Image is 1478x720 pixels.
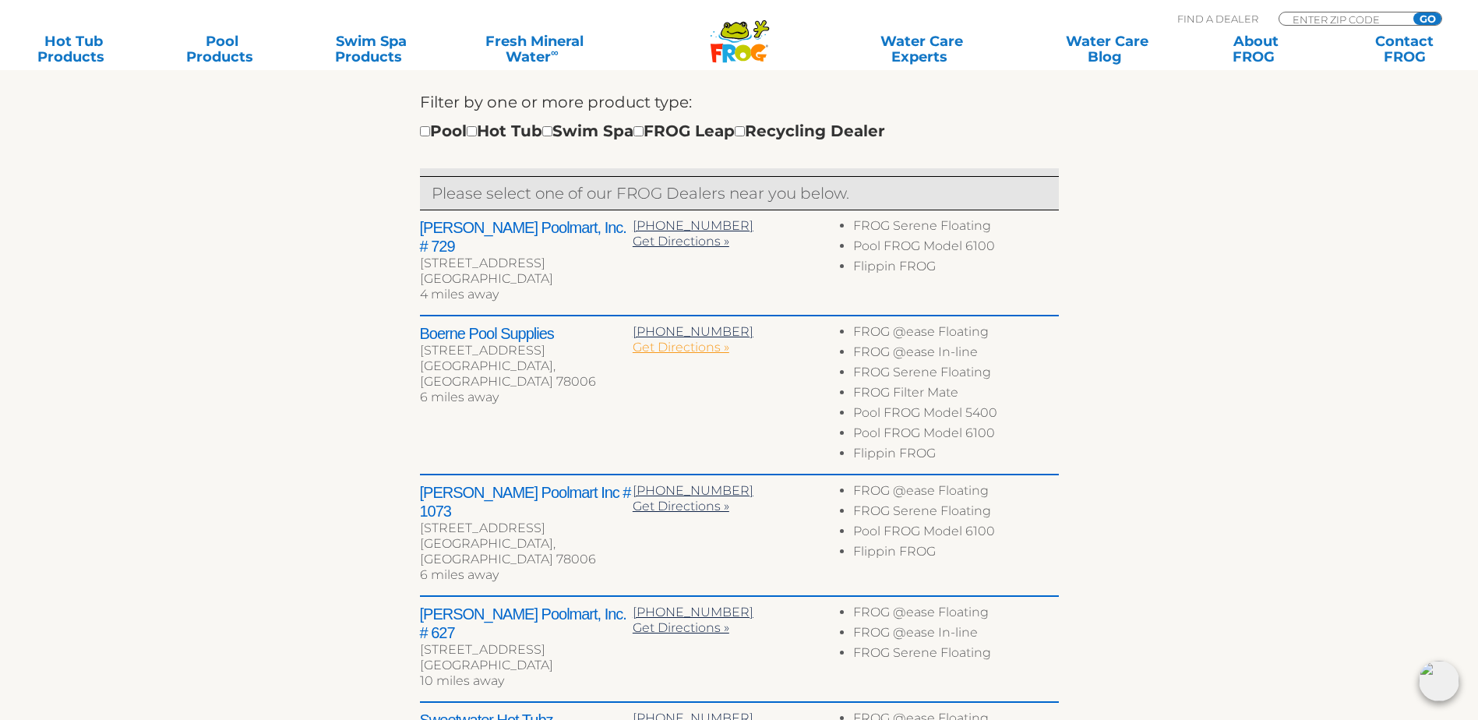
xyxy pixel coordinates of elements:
[853,524,1058,544] li: Pool FROG Model 6100
[1413,12,1441,25] input: GO
[420,324,633,343] h2: Boerne Pool Supplies
[420,605,633,642] h2: [PERSON_NAME] Poolmart, Inc. # 627
[853,344,1058,365] li: FROG @ease In-line
[1419,661,1459,701] img: openIcon
[420,567,499,582] span: 6 miles away
[853,385,1058,405] li: FROG Filter Mate
[313,34,429,65] a: Swim SpaProducts
[420,256,633,271] div: [STREET_ADDRESS]
[853,324,1058,344] li: FROG @ease Floating
[853,544,1058,564] li: Flippin FROG
[432,181,1047,206] p: Please select one of our FROG Dealers near you below.
[853,218,1058,238] li: FROG Serene Floating
[164,34,280,65] a: PoolProducts
[853,446,1058,466] li: Flippin FROG
[1049,34,1165,65] a: Water CareBlog
[420,118,885,143] div: Pool Hot Tub Swim Spa FROG Leap Recycling Dealer
[633,340,729,355] a: Get Directions »
[16,34,132,65] a: Hot TubProducts
[420,642,633,658] div: [STREET_ADDRESS]
[420,483,633,521] h2: [PERSON_NAME] Poolmart Inc # 1073
[1198,34,1314,65] a: AboutFROG
[853,645,1058,665] li: FROG Serene Floating
[420,390,499,404] span: 6 miles away
[633,483,753,498] a: [PHONE_NUMBER]
[853,605,1058,625] li: FROG @ease Floating
[633,218,753,233] a: [PHONE_NUMBER]
[853,625,1058,645] li: FROG @ease In-line
[420,287,499,302] span: 4 miles away
[633,620,729,635] a: Get Directions »
[420,343,633,358] div: [STREET_ADDRESS]
[853,483,1058,503] li: FROG @ease Floating
[633,605,753,619] a: [PHONE_NUMBER]
[633,234,729,249] a: Get Directions »
[420,271,633,287] div: [GEOGRAPHIC_DATA]
[633,324,753,339] a: [PHONE_NUMBER]
[420,218,633,256] h2: [PERSON_NAME] Poolmart, Inc. # 729
[853,405,1058,425] li: Pool FROG Model 5400
[420,90,692,115] label: Filter by one or more product type:
[420,658,633,673] div: [GEOGRAPHIC_DATA]
[853,238,1058,259] li: Pool FROG Model 6100
[1177,12,1258,26] p: Find A Dealer
[1291,12,1396,26] input: Zip Code Form
[828,34,1016,65] a: Water CareExperts
[853,503,1058,524] li: FROG Serene Floating
[462,34,607,65] a: Fresh MineralWater∞
[420,536,633,567] div: [GEOGRAPHIC_DATA], [GEOGRAPHIC_DATA] 78006
[551,46,559,58] sup: ∞
[420,521,633,536] div: [STREET_ADDRESS]
[633,499,729,514] a: Get Directions »
[420,358,633,390] div: [GEOGRAPHIC_DATA], [GEOGRAPHIC_DATA] 78006
[853,259,1058,279] li: Flippin FROG
[853,425,1058,446] li: Pool FROG Model 6100
[1346,34,1462,65] a: ContactFROG
[420,673,504,688] span: 10 miles away
[853,365,1058,385] li: FROG Serene Floating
